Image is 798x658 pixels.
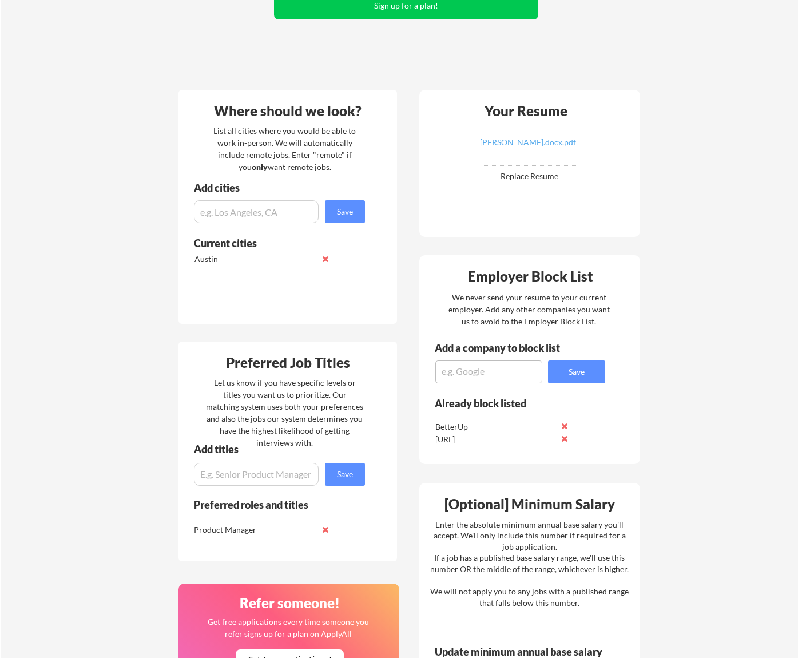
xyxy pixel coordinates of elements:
div: Refer someone! [183,596,396,610]
div: Already block listed [435,398,590,409]
div: [URL] [435,434,556,445]
button: Save [325,200,365,223]
div: Preferred Job Titles [181,356,394,370]
div: [Optional] Minimum Salary [423,497,636,511]
div: Current cities [194,238,352,248]
button: Save [325,463,365,486]
div: We never send your resume to your current employer. Add any other companies you want us to avoid ... [447,291,610,327]
div: Get free applications every time someone you refer signs up for a plan on ApplyAll [207,616,370,640]
div: Update minimum annual base salary [435,647,606,657]
div: Where should we look? [181,104,394,118]
strong: only [252,162,268,172]
div: [PERSON_NAME].docx.pdf [460,138,596,146]
div: Add cities [194,183,368,193]
div: Add titles [194,444,355,454]
div: Enter the absolute minimum annual base salary you'll accept. We'll only include this number if re... [430,519,629,609]
div: List all cities where you would be able to work in-person. We will automatically include remote j... [206,125,363,173]
input: E.g. Senior Product Manager [194,463,319,486]
div: Let us know if you have specific levels or titles you want us to prioritize. Our matching system ... [206,376,363,449]
input: e.g. Los Angeles, CA [194,200,319,223]
div: Add a company to block list [435,343,578,353]
a: [PERSON_NAME].docx.pdf [460,138,596,156]
div: Preferred roles and titles [194,500,350,510]
div: Employer Block List [424,269,637,283]
div: Austin [194,253,315,265]
div: Product Manager [194,524,315,536]
button: Save [548,360,605,383]
div: Your Resume [469,104,582,118]
div: BetterUp [435,421,556,433]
